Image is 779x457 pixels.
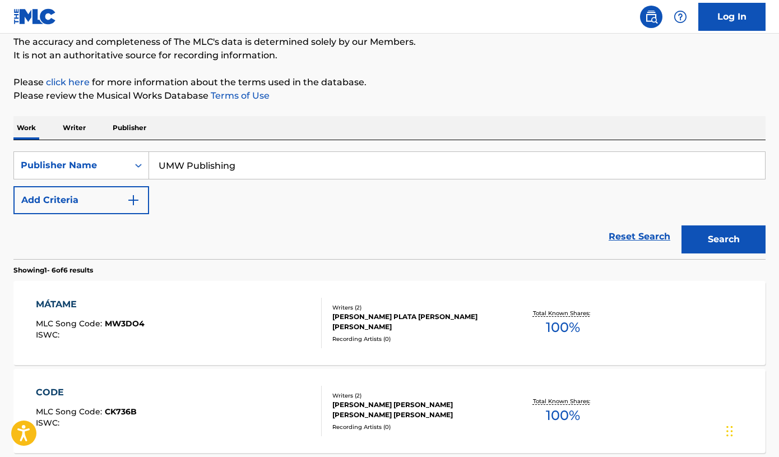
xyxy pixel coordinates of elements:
[603,224,676,249] a: Reset Search
[681,225,766,253] button: Search
[13,49,766,62] p: It is not an authoritative source for recording information.
[546,405,580,426] span: 100 %
[726,414,733,448] div: Drag
[332,335,500,343] div: Recording Artists ( 0 )
[109,116,150,140] p: Publisher
[13,281,766,365] a: MÁTAMEMLC Song Code:MW3DO4ISWC:Writers (2)[PERSON_NAME] PLATA [PERSON_NAME] [PERSON_NAME]Recordin...
[36,318,105,329] span: MLC Song Code :
[13,89,766,103] p: Please review the Musical Works Database
[46,77,90,87] a: click here
[533,309,593,317] p: Total Known Shares:
[105,318,145,329] span: MW3DO4
[13,76,766,89] p: Please for more information about the terms used in the database.
[13,369,766,453] a: CODEMLC Song Code:CK736BISWC:Writers (2)[PERSON_NAME] [PERSON_NAME] [PERSON_NAME] [PERSON_NAME]Re...
[208,90,270,101] a: Terms of Use
[332,400,500,420] div: [PERSON_NAME] [PERSON_NAME] [PERSON_NAME] [PERSON_NAME]
[669,6,692,28] div: Help
[723,403,779,457] iframe: Chat Widget
[13,186,149,214] button: Add Criteria
[640,6,662,28] a: Public Search
[105,407,137,417] span: CK736B
[59,116,89,140] p: Writer
[332,312,500,332] div: [PERSON_NAME] PLATA [PERSON_NAME] [PERSON_NAME]
[533,397,593,405] p: Total Known Shares:
[36,330,62,340] span: ISWC :
[36,418,62,428] span: ISWC :
[332,303,500,312] div: Writers ( 2 )
[546,317,580,338] span: 100 %
[332,423,500,431] div: Recording Artists ( 0 )
[13,265,93,275] p: Showing 1 - 6 of 6 results
[698,3,766,31] a: Log In
[13,116,39,140] p: Work
[644,10,658,24] img: search
[36,407,105,417] span: MLC Song Code :
[36,298,145,311] div: MÁTAME
[127,193,140,207] img: 9d2ae6d4665cec9f34b9.svg
[13,151,766,259] form: Search Form
[332,391,500,400] div: Writers ( 2 )
[674,10,687,24] img: help
[21,159,122,172] div: Publisher Name
[13,8,57,25] img: MLC Logo
[36,386,137,399] div: CODE
[13,35,766,49] p: The accuracy and completeness of The MLC's data is determined solely by our Members.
